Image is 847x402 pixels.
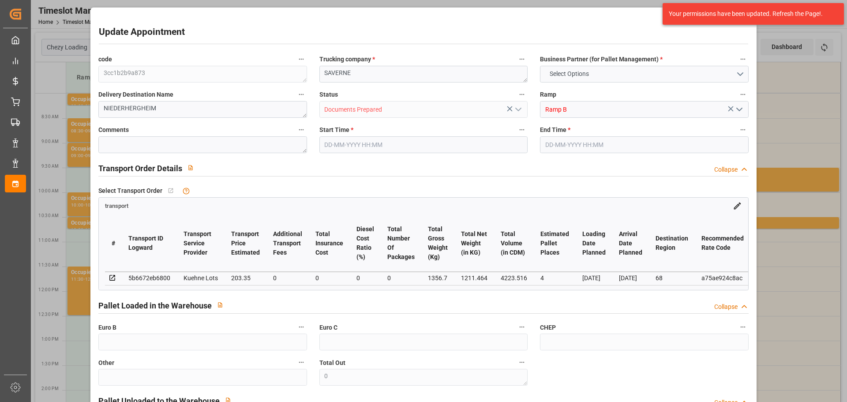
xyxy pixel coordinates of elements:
[184,273,218,283] div: Kuehne Lots
[266,215,309,272] th: Additional Transport Fees
[350,215,381,272] th: Diesel Cost Ratio (%)
[319,55,375,64] span: Trucking company
[98,186,162,195] span: Select Transport Order
[511,103,525,116] button: open menu
[516,357,528,368] button: Total Out
[701,273,744,283] div: a75ae924c8ac
[98,323,116,332] span: Euro B
[381,215,421,272] th: Total Number Of Packages
[732,103,745,116] button: open menu
[540,273,569,283] div: 4
[612,215,649,272] th: Arrival Date Planned
[319,369,528,386] textarea: 0
[319,125,353,135] span: Start Time
[737,89,749,100] button: Ramp
[105,202,128,209] a: transport
[534,215,576,272] th: Estimated Pallet Places
[98,162,182,174] h2: Transport Order Details
[501,273,527,283] div: 4223.516
[540,90,556,99] span: Ramp
[737,53,749,65] button: Business Partner (for Pallet Management) *
[421,215,454,272] th: Total Gross Weight (Kg)
[177,215,225,272] th: Transport Service Provider
[540,55,663,64] span: Business Partner (for Pallet Management)
[98,66,307,83] textarea: 3cc1b2b9a873
[231,273,260,283] div: 203.35
[98,90,173,99] span: Delivery Destination Name
[737,124,749,135] button: End Time *
[695,215,750,272] th: Recommended Rate Code
[296,53,307,65] button: code
[428,273,448,283] div: 1356.7
[296,124,307,135] button: Comments
[540,125,570,135] span: End Time
[319,136,528,153] input: DD-MM-YYYY HH:MM
[182,159,199,176] button: View description
[315,273,343,283] div: 0
[649,215,695,272] th: Destination Region
[319,66,528,83] textarea: SAVERNE
[212,297,229,313] button: View description
[540,66,748,83] button: open menu
[516,321,528,333] button: Euro C
[319,323,337,332] span: Euro C
[98,55,112,64] span: code
[98,358,114,368] span: Other
[516,124,528,135] button: Start Time *
[582,273,606,283] div: [DATE]
[545,69,593,79] span: Select Options
[516,53,528,65] button: Trucking company *
[319,358,345,368] span: Total Out
[98,125,129,135] span: Comments
[540,136,748,153] input: DD-MM-YYYY HH:MM
[714,165,738,174] div: Collapse
[296,321,307,333] button: Euro B
[737,321,749,333] button: CHEP
[98,300,212,312] h2: Pallet Loaded in the Warehouse
[656,273,688,283] div: 68
[225,215,266,272] th: Transport Price Estimated
[714,302,738,312] div: Collapse
[319,101,528,118] input: Type to search/select
[387,273,415,283] div: 0
[494,215,534,272] th: Total Volume (in CDM)
[319,90,338,99] span: Status
[540,323,556,332] span: CHEP
[669,9,831,19] div: Your permissions have been updated. Refresh the Page!.
[454,215,494,272] th: Total Net Weight (in KG)
[309,215,350,272] th: Total Insurance Cost
[99,25,185,39] h2: Update Appointment
[273,273,302,283] div: 0
[461,273,487,283] div: 1211.464
[516,89,528,100] button: Status
[98,101,307,118] textarea: NIEDERHERGHEIM
[619,273,642,283] div: [DATE]
[296,89,307,100] button: Delivery Destination Name
[105,203,128,209] span: transport
[122,215,177,272] th: Transport ID Logward
[540,101,748,118] input: Type to search/select
[356,273,374,283] div: 0
[128,273,170,283] div: 5b6672eb6800
[296,357,307,368] button: Other
[576,215,612,272] th: Loading Date Planned
[105,215,122,272] th: #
